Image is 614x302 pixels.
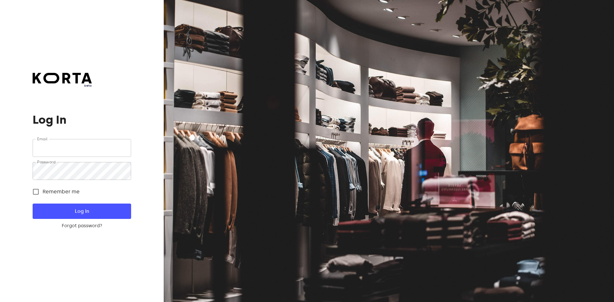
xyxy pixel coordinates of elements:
a: Forgot password? [33,223,131,229]
h1: Log In [33,113,131,126]
span: Log In [43,207,121,215]
button: Log In [33,204,131,219]
span: beta [33,83,92,88]
span: Remember me [43,188,80,196]
img: Korta [33,73,92,83]
a: beta [33,73,92,88]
